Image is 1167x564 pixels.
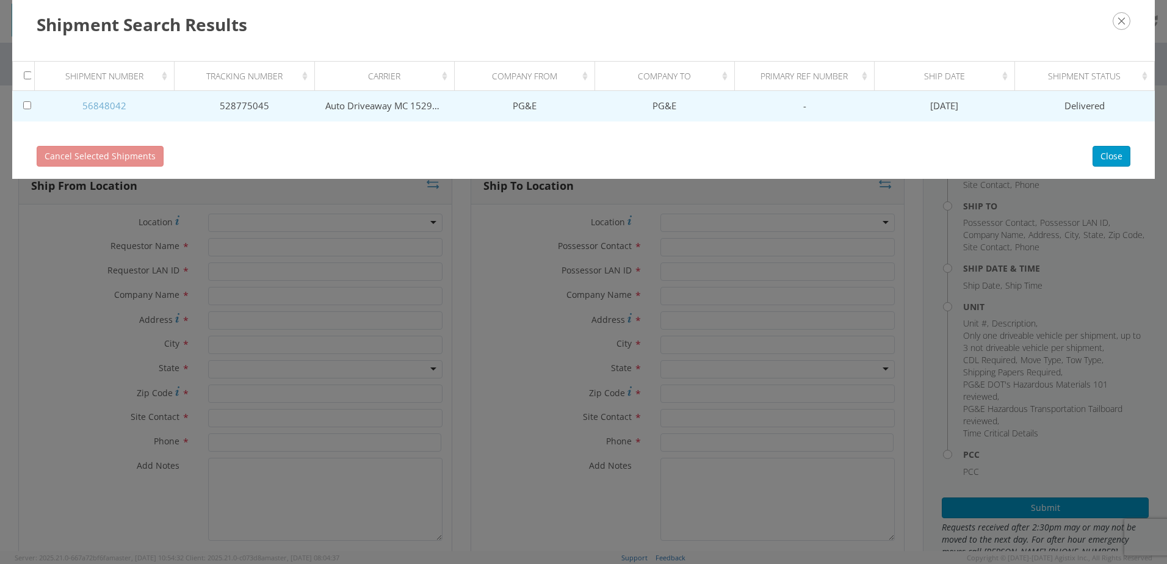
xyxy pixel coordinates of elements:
[1093,146,1130,167] button: Close
[1064,99,1105,112] span: Delivered
[314,91,454,121] td: Auto Driveaway MC 152985 DOT 1335807
[745,70,870,82] div: Primary Ref Number
[186,70,311,82] div: Tracking Number
[886,70,1011,82] div: Ship Date
[325,70,450,82] div: Carrier
[930,99,958,112] span: [DATE]
[734,91,874,121] td: -
[37,12,1130,37] h3: Shipment Search Results
[594,91,734,121] td: PG&E
[37,146,164,167] button: Cancel Selected Shipments
[46,70,171,82] div: Shipment Number
[45,150,156,162] span: Cancel Selected Shipments
[82,99,126,112] a: 56848042
[455,91,594,121] td: PG&E
[1025,70,1151,82] div: Shipment Status
[466,70,591,82] div: Company From
[605,70,731,82] div: Company To
[175,91,314,121] td: 528775045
